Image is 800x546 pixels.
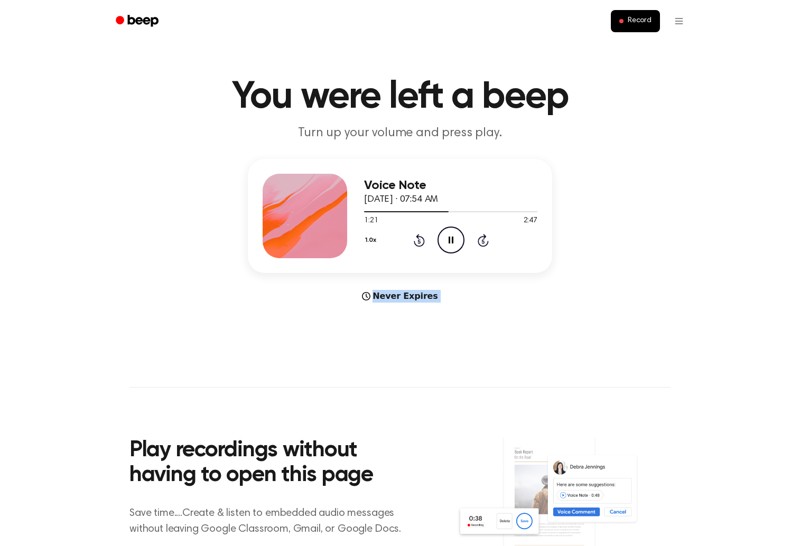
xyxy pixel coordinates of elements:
div: Never Expires [248,290,552,303]
h2: Play recordings without having to open this page [129,438,414,488]
button: 1.0x [364,231,380,249]
button: Record [611,10,660,32]
h3: Voice Note [364,178,537,193]
span: 1:21 [364,215,378,227]
span: Record [628,16,652,26]
span: 2:47 [524,215,537,227]
button: Open menu [666,8,692,34]
p: Turn up your volume and press play. [197,125,603,142]
h1: You were left a beep [129,78,671,116]
a: Beep [108,11,168,32]
span: [DATE] · 07:54 AM [364,195,438,204]
p: Save time....Create & listen to embedded audio messages without leaving Google Classroom, Gmail, ... [129,505,414,537]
